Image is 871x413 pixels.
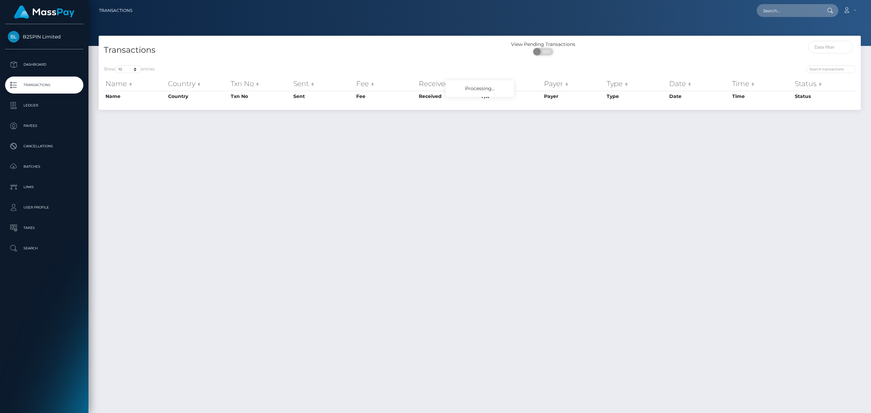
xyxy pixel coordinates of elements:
th: Fee [355,77,417,90]
h4: Transactions [104,44,475,56]
img: MassPay Logo [14,5,75,19]
p: Transactions [8,80,81,90]
a: Transactions [99,3,132,18]
p: Dashboard [8,60,81,70]
th: Sent [292,91,354,102]
th: Sent [292,77,354,90]
th: Txn No [229,91,292,102]
p: Links [8,182,81,192]
span: B2SPIN Limited [5,34,83,40]
th: Country [166,77,229,90]
p: Cancellations [8,141,81,151]
mh: Status [795,93,811,99]
a: Ledger [5,97,83,114]
span: OFF [537,48,554,55]
th: Type [605,91,668,102]
th: Payer [542,91,605,102]
a: Search [5,240,83,257]
input: Search transactions [806,65,856,73]
p: Taxes [8,223,81,233]
th: Fee [355,91,417,102]
th: Date [668,91,730,102]
mh: Status [795,79,817,88]
th: Date [668,77,730,90]
a: Transactions [5,77,83,94]
img: B2SPIN Limited [8,31,19,43]
p: Batches [8,162,81,172]
p: Payees [8,121,81,131]
th: F/X [480,77,542,90]
p: User Profile [8,202,81,213]
input: Date filter [808,41,853,53]
th: Type [605,77,668,90]
a: Taxes [5,219,83,236]
th: Received [417,91,480,102]
label: Show entries [104,65,155,73]
a: User Profile [5,199,83,216]
th: Received [417,77,480,90]
th: Time [730,91,793,102]
th: Name [104,77,166,90]
a: Payees [5,117,83,134]
p: Search [8,243,81,253]
th: Payer [542,77,605,90]
a: Batches [5,158,83,175]
th: Txn No [229,77,292,90]
input: Search... [757,4,821,17]
th: Name [104,91,166,102]
th: Time [730,77,793,90]
p: Ledger [8,100,81,111]
div: View Pending Transactions [480,41,607,48]
a: Cancellations [5,138,83,155]
a: Dashboard [5,56,83,73]
a: Links [5,179,83,196]
th: Country [166,91,229,102]
select: Showentries [115,65,141,73]
div: Processing... [446,80,514,97]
